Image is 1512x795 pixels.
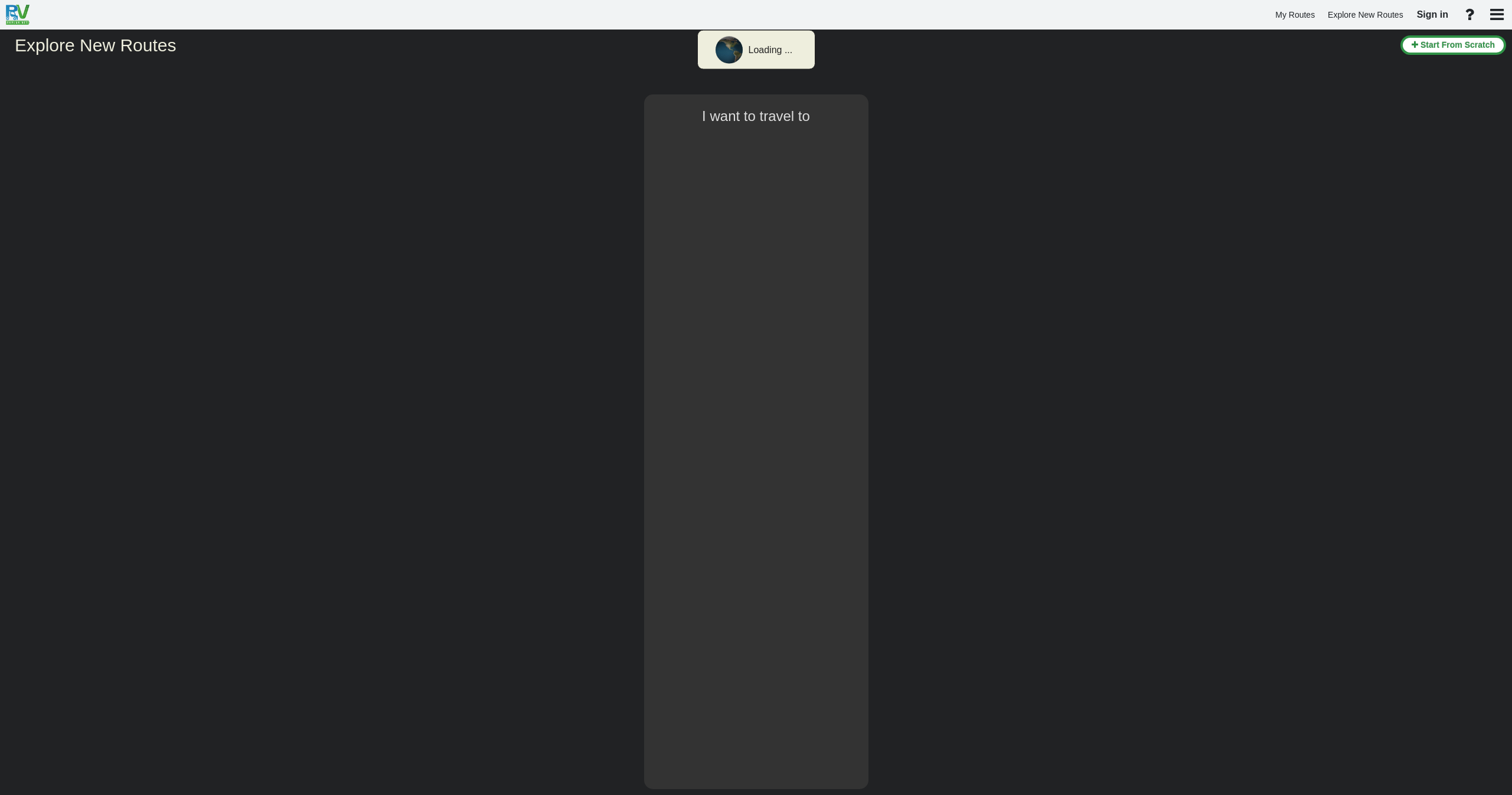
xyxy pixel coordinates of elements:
span: Sign in [1417,9,1448,19]
span: Explore New Routes [1328,10,1403,19]
a: Explore New Routes [1322,4,1409,27]
a: My Routes [1270,4,1320,27]
a: Sign in [1412,2,1454,27]
h2: Explore New Routes [15,35,1392,55]
div: Loading ... [749,44,793,57]
img: RvPlanetLogo.png [6,5,30,25]
span: I want to travel to [702,108,810,124]
button: Start From Scratch [1400,35,1506,55]
span: Start From Scratch [1420,40,1495,50]
span: My Routes [1275,10,1315,19]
